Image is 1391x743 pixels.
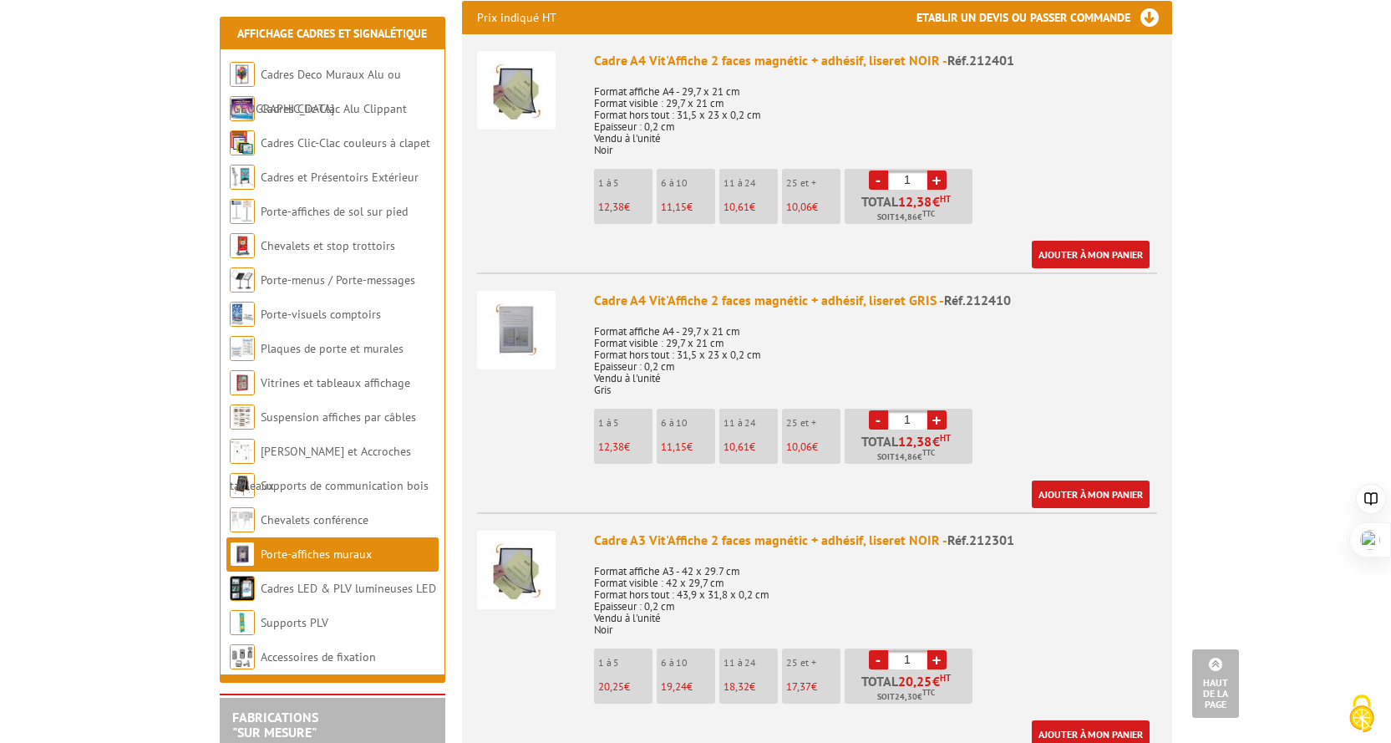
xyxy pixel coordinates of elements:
[230,610,255,635] img: Supports PLV
[598,440,624,454] span: 12,38
[927,170,947,190] a: +
[261,615,328,630] a: Supports PLV
[261,581,436,596] a: Cadres LED & PLV lumineuses LED
[594,554,1157,636] p: Format affiche A3 - 42 x 29.7 cm Format visible : 42 x 29,7 cm Format hors tout : 43,9 x 31,8 x 0...
[261,238,395,253] a: Chevalets et stop trottoirs
[230,576,255,601] img: Cadres LED & PLV lumineuses LED
[877,450,935,464] span: Soit €
[932,674,940,688] span: €
[898,195,932,208] span: 12,38
[261,410,416,425] a: Suspension affiches par câbles
[598,441,652,453] p: €
[661,441,715,453] p: €
[477,291,556,369] img: Cadre A4 Vit'Affiche 2 faces magnétic + adhésif, liseret GRIS
[932,435,940,448] span: €
[877,211,935,224] span: Soit €
[898,674,932,688] span: 20,25
[786,201,840,213] p: €
[598,681,652,693] p: €
[927,410,947,430] a: +
[232,709,318,740] a: FABRICATIONS"Sur Mesure"
[1341,693,1383,735] img: Cookies (fenêtre modale)
[230,644,255,669] img: Accessoires de fixation
[723,657,778,669] p: 11 à 24
[661,177,715,189] p: 6 à 10
[922,209,935,218] sup: TTC
[477,531,556,609] img: Cadre A3 Vit'Affiche 2 faces magnétic + adhésif, liseret NOIR
[895,690,917,704] span: 24,30
[723,201,778,213] p: €
[261,101,407,116] a: Cadres Clic-Clac Alu Clippant
[261,307,381,322] a: Porte-visuels comptoirs
[477,51,556,130] img: Cadre A4 Vit'Affiche 2 faces magnétic + adhésif, liseret NOIR
[723,417,778,429] p: 11 à 24
[1333,686,1391,743] button: Cookies (fenêtre modale)
[940,432,951,444] sup: HT
[230,130,255,155] img: Cadres Clic-Clac couleurs à clapet
[230,199,255,224] img: Porte-affiches de sol sur pied
[947,52,1014,69] span: Réf.212401
[877,690,935,704] span: Soit €
[598,177,652,189] p: 1 à 5
[598,200,624,214] span: 12,38
[230,67,401,116] a: Cadres Deco Muraux Alu ou [GEOGRAPHIC_DATA]
[786,441,840,453] p: €
[230,233,255,258] img: Chevalets et stop trottoirs
[230,336,255,361] img: Plaques de porte et murales
[849,435,972,464] p: Total
[895,450,917,464] span: 14,86
[869,650,888,669] a: -
[786,440,812,454] span: 10,06
[261,170,419,185] a: Cadres et Présentoirs Extérieur
[849,674,972,704] p: Total
[932,195,940,208] span: €
[594,51,1157,70] div: Cadre A4 Vit'Affiche 2 faces magnétic + adhésif, liseret NOIR -
[895,211,917,224] span: 14,86
[1032,241,1150,268] a: Ajouter à mon panier
[230,62,255,87] img: Cadres Deco Muraux Alu ou Bois
[230,507,255,532] img: Chevalets conférence
[849,195,972,224] p: Total
[922,688,935,697] sup: TTC
[723,681,778,693] p: €
[786,417,840,429] p: 25 et +
[786,679,811,694] span: 17,37
[927,650,947,669] a: +
[898,435,932,448] span: 12,38
[261,204,408,219] a: Porte-affiches de sol sur pied
[661,200,687,214] span: 11,15
[786,177,840,189] p: 25 et +
[723,441,778,453] p: €
[940,193,951,205] sup: HT
[261,649,376,664] a: Accessoires de fixation
[230,439,255,464] img: Cimaises et Accroches tableaux
[261,341,404,356] a: Plaques de porte et murales
[786,681,840,693] p: €
[598,201,652,213] p: €
[594,531,1157,550] div: Cadre A3 Vit'Affiche 2 faces magnétic + adhésif, liseret NOIR -
[594,74,1157,156] p: Format affiche A4 - 29,7 x 21 cm Format visible : 29,7 x 21 cm Format hors tout : 31,5 x 23 x 0,2...
[594,291,1157,310] div: Cadre A4 Vit'Affiche 2 faces magnétic + adhésif, liseret GRIS -
[230,165,255,190] img: Cadres et Présentoirs Extérieur
[869,170,888,190] a: -
[944,292,1011,308] span: Réf.212410
[723,679,749,694] span: 18,32
[261,272,415,288] a: Porte-menus / Porte-messages
[230,370,255,395] img: Vitrines et tableaux affichage
[261,375,410,390] a: Vitrines et tableaux affichage
[261,478,429,493] a: Supports de communication bois
[947,532,1014,548] span: Réf.212301
[230,444,411,493] a: [PERSON_NAME] et Accroches tableaux
[661,201,715,213] p: €
[261,547,372,562] a: Porte-affiches muraux
[598,417,652,429] p: 1 à 5
[786,200,812,214] span: 10,06
[1192,649,1239,718] a: Haut de la page
[261,135,430,150] a: Cadres Clic-Clac couleurs à clapet
[598,657,652,669] p: 1 à 5
[661,417,715,429] p: 6 à 10
[594,314,1157,396] p: Format affiche A4 - 29,7 x 21 cm Format visible : 29,7 x 21 cm Format hors tout : 31,5 x 23 x 0,2...
[916,1,1172,34] h3: Etablir un devis ou passer commande
[477,1,556,34] p: Prix indiqué HT
[261,512,368,527] a: Chevalets conférence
